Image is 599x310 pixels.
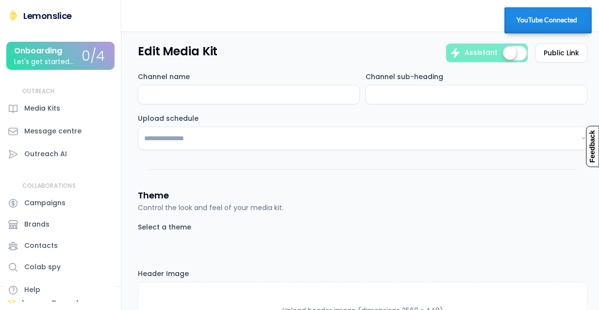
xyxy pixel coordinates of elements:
[138,269,189,278] div: Header Image
[138,203,283,213] div: Control the look and feel of your media kit.
[449,47,461,59] div: Use the assistant
[24,198,66,208] div: Campaigns
[24,149,67,159] div: Outreach AI
[138,114,199,123] div: Upload schedule
[22,182,76,190] div: COLLABORATIONS
[82,49,105,64] div: 0/4
[14,47,62,55] div: Onboarding
[14,58,74,65] div: Let's get started...
[138,72,190,81] div: Channel name
[138,223,191,231] div: Select a theme
[366,72,443,81] div: Channel sub-heading
[23,10,72,22] div: Lemonslice
[24,262,61,272] div: Colab spy
[24,219,50,229] div: Brands
[138,189,168,201] h3: Theme
[24,241,58,251] div: Contacts
[24,285,40,295] div: Help
[516,16,577,24] strong: YouTube Connected
[535,43,587,63] button: Public Link
[24,103,60,114] div: Media Kits
[465,48,498,58] div: Assistant
[8,10,19,21] img: Lemonslice
[24,126,82,136] div: Message centre
[22,87,55,96] div: OUTREACH
[138,43,217,60] h3: Edit Media Kit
